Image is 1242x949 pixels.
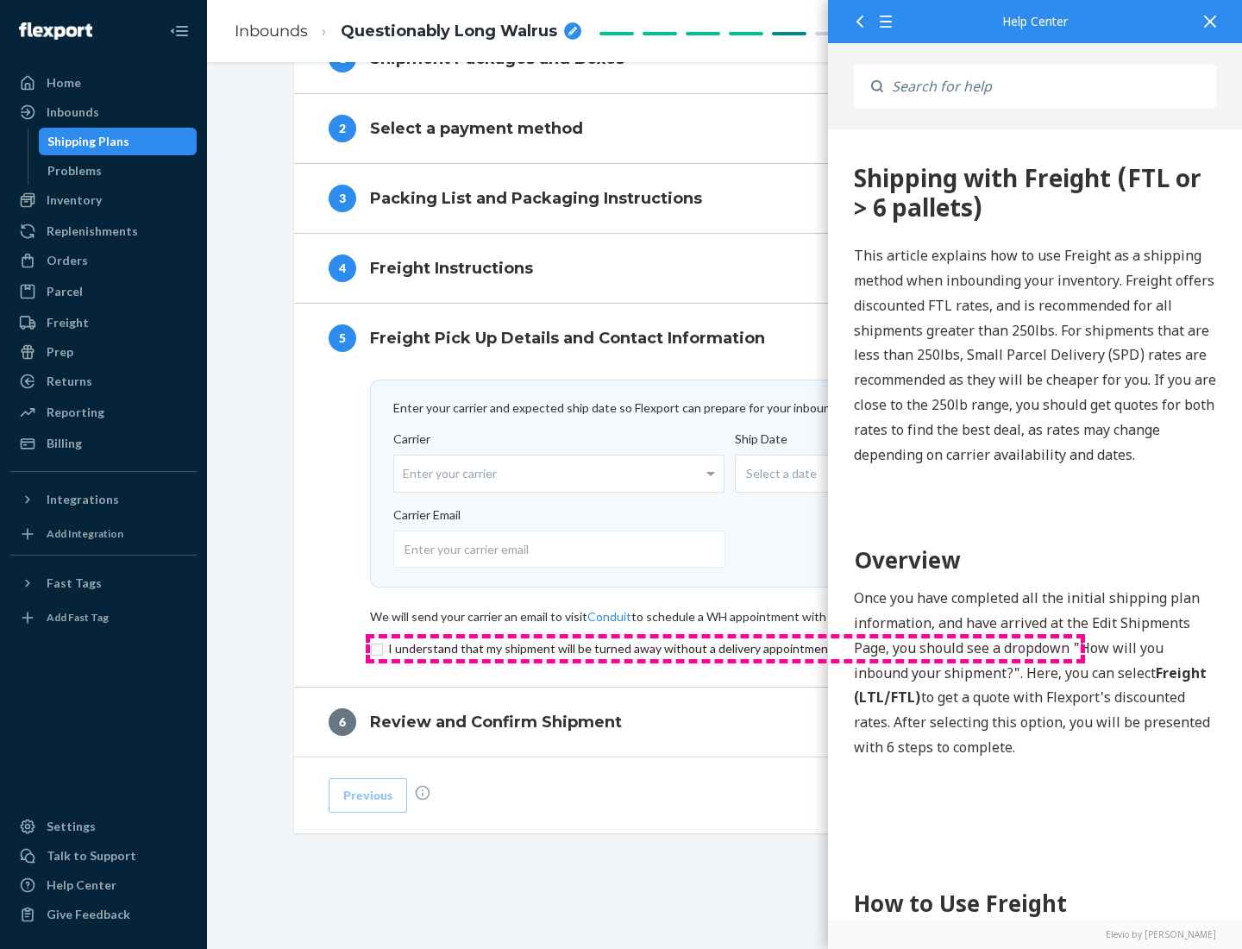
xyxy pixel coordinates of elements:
[746,465,817,482] span: Select a date
[10,430,197,457] a: Billing
[47,877,116,894] div: Help Center
[294,94,1157,163] button: 2Select a payment method
[47,575,102,592] div: Fast Tags
[47,162,102,179] div: Problems
[394,456,724,492] div: Enter your carrier
[19,22,92,40] img: Flexport logo
[47,404,104,421] div: Reporting
[47,74,81,91] div: Home
[26,414,388,448] h1: Overview
[26,757,388,791] h1: How to Use Freight
[393,399,1057,417] div: Enter your carrier and expected ship date so Flexport can prepare for your inbound .
[10,842,197,870] a: Talk to Support
[10,186,197,214] a: Inventory
[329,115,356,142] div: 2
[47,847,136,864] div: Talk to Support
[10,813,197,840] a: Settings
[47,192,102,209] div: Inventory
[341,21,557,43] span: Questionably Long Walrus
[235,22,308,41] a: Inbounds
[883,65,1216,108] input: Search
[370,711,622,733] h4: Review and Confirm Shipment
[294,304,1157,373] button: 5Freight Pick Up Details and Contact Information
[10,399,197,426] a: Reporting
[39,128,198,155] a: Shipping Plans
[10,98,197,126] a: Inbounds
[10,486,197,513] button: Integrations
[221,6,595,57] ol: breadcrumbs
[329,185,356,212] div: 3
[47,133,129,150] div: Shipping Plans
[162,14,197,48] button: Close Navigation
[10,871,197,899] a: Help Center
[47,491,119,508] div: Integrations
[26,808,388,839] h2: Step 1: Boxes and Labels
[329,255,356,282] div: 4
[26,35,388,92] div: 360 Shipping with Freight (FTL or > 6 pallets)
[47,906,130,923] div: Give Feedback
[370,117,583,140] h4: Select a payment method
[10,368,197,395] a: Returns
[587,609,631,624] a: Conduit
[26,456,388,631] p: Once you have completed all the initial shipping plan information, and have arrived at the Edit S...
[294,164,1157,233] button: 3Packing List and Packaging Instructions
[10,247,197,274] a: Orders
[10,338,197,366] a: Prep
[370,327,765,349] h4: Freight Pick Up Details and Contact Information
[39,157,198,185] a: Problems
[47,343,73,361] div: Prep
[294,234,1157,303] button: 4Freight Instructions
[393,431,724,493] label: Carrier
[10,520,197,548] a: Add Integration
[735,431,1078,506] label: Ship Date
[370,187,702,210] h4: Packing List and Packaging Instructions
[47,526,123,541] div: Add Integration
[47,252,88,269] div: Orders
[10,604,197,632] a: Add Fast Tag
[47,610,109,625] div: Add Fast Tag
[10,569,197,597] button: Fast Tags
[47,283,83,300] div: Parcel
[329,324,356,352] div: 5
[10,217,197,245] a: Replenishments
[47,435,82,452] div: Billing
[10,901,197,928] button: Give Feedback
[47,223,138,240] div: Replenishments
[47,373,92,390] div: Returns
[854,16,1216,28] div: Help Center
[10,278,197,305] a: Parcel
[370,608,1081,625] div: We will send your carrier an email to visit to schedule a WH appointment with Reference ASN / PO # .
[47,314,89,331] div: Freight
[370,257,533,280] h4: Freight Instructions
[10,309,197,336] a: Freight
[47,818,96,835] div: Settings
[329,778,407,813] button: Previous
[854,928,1216,940] a: Elevio by [PERSON_NAME]
[26,114,388,337] p: This article explains how to use Freight as a shipping method when inbounding your inventory. Fre...
[329,708,356,736] div: 6
[393,506,1047,568] label: Carrier Email
[10,69,197,97] a: Home
[47,104,99,121] div: Inbounds
[294,688,1157,757] button: 6Review and Confirm Shipment
[393,531,725,568] input: Enter your carrier email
